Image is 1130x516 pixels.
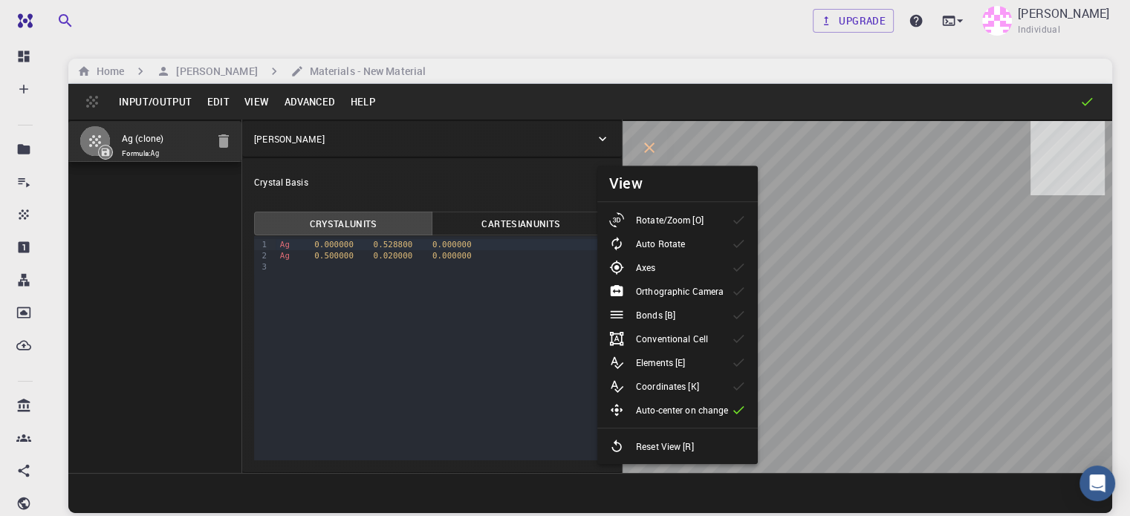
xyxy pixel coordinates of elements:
span: Formula: [122,148,206,160]
button: Advanced [276,90,342,114]
h6: Home [91,63,124,79]
button: Edit [199,90,237,114]
div: 2 [254,250,269,261]
p: Elements [E] [636,356,685,369]
div: [PERSON_NAME] [242,121,622,157]
span: 0.000000 [432,240,472,249]
p: Auto Rotate [636,237,685,250]
a: Upgrade [813,9,894,33]
span: 0.020000 [373,251,412,261]
h6: View [609,172,643,195]
button: Help [342,90,383,114]
code: Ag [151,149,160,157]
div: 1 [254,239,269,250]
span: Individual [1018,22,1060,37]
p: Auto-center on change [636,403,728,417]
p: [PERSON_NAME] [1018,4,1109,22]
button: Input/Output [111,90,199,114]
p: Crystal Basis [254,175,308,189]
img: Luca Loffi [982,6,1012,36]
p: Conventional Cell [636,332,708,345]
div: Open Intercom Messenger [1079,466,1115,501]
div: Crystal Basis [242,158,622,206]
nav: breadcrumb [74,63,429,79]
span: 0.528800 [373,240,412,249]
p: Axes [636,261,655,274]
span: Ag [280,251,290,261]
button: CrystalUnits [254,212,432,235]
p: Rotate/Zoom [O] [636,213,704,226]
h6: [PERSON_NAME] [170,63,257,79]
p: Orthographic Camera [636,284,724,298]
p: Coordinates [K] [636,379,699,393]
span: Soporte [30,10,82,24]
span: 0.500000 [314,251,354,261]
p: Reset View [R] [636,440,694,453]
button: View [237,90,277,114]
p: Bonds [B] [636,308,675,321]
div: 3 [254,261,269,272]
span: Ag [280,240,290,249]
p: [PERSON_NAME] [254,132,324,146]
h6: Materials - New Material [304,63,426,79]
span: 0.000000 [432,251,472,261]
span: 0.000000 [314,240,354,249]
button: CartesianUnits [432,212,610,235]
img: logo [12,13,33,28]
